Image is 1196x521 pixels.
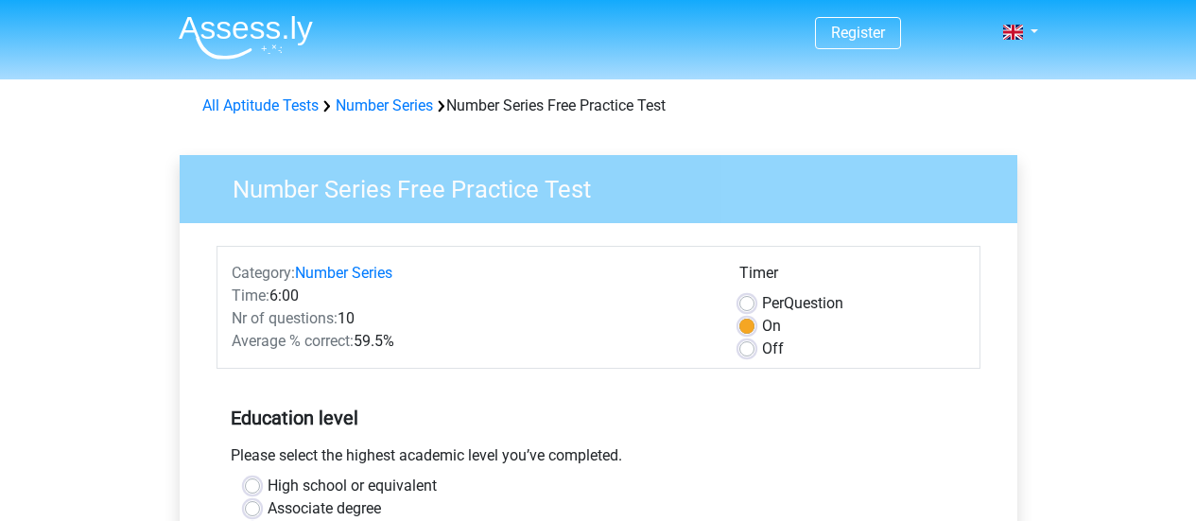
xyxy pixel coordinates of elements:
div: Number Series Free Practice Test [195,95,1002,117]
div: Please select the highest academic level you’ve completed. [217,444,980,475]
span: Per [762,294,784,312]
span: Category: [232,264,295,282]
label: Associate degree [268,497,381,520]
label: High school or equivalent [268,475,437,497]
a: Number Series [336,96,433,114]
label: Off [762,338,784,360]
div: Timer [739,262,965,292]
label: On [762,315,781,338]
h5: Education level [231,399,966,437]
div: 59.5% [217,330,725,353]
div: 10 [217,307,725,330]
a: All Aptitude Tests [202,96,319,114]
span: Time: [232,287,269,304]
span: Average % correct: [232,332,354,350]
span: Nr of questions: [232,309,338,327]
a: Register [831,24,885,42]
img: Assessly [179,15,313,60]
div: 6:00 [217,285,725,307]
h3: Number Series Free Practice Test [210,167,1003,204]
a: Number Series [295,264,392,282]
label: Question [762,292,843,315]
